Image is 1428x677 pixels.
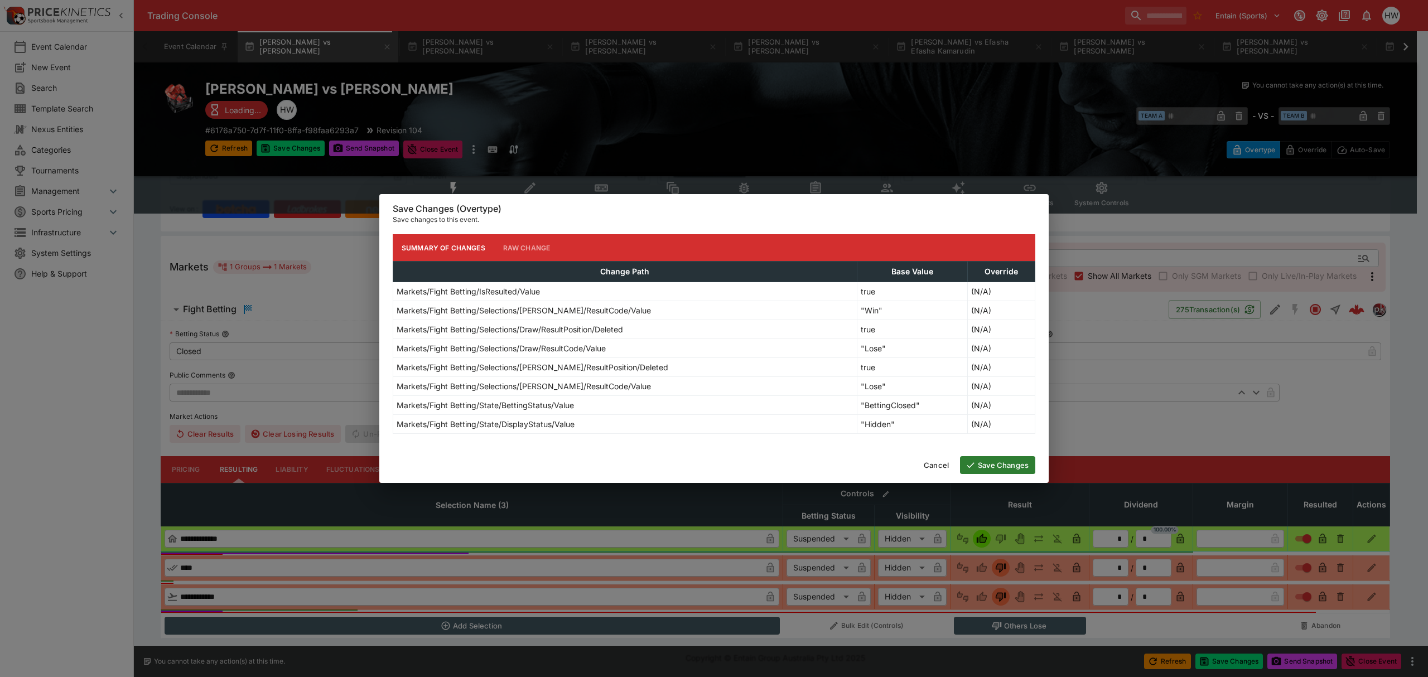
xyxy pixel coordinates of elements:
[857,415,967,434] td: "Hidden"
[857,377,967,396] td: "Lose"
[967,339,1035,358] td: (N/A)
[857,320,967,339] td: true
[857,358,967,377] td: true
[397,418,575,430] p: Markets/Fight Betting/State/DisplayStatus/Value
[967,358,1035,377] td: (N/A)
[857,301,967,320] td: "Win"
[967,396,1035,415] td: (N/A)
[917,456,956,474] button: Cancel
[397,286,540,297] p: Markets/Fight Betting/IsResulted/Value
[397,323,623,335] p: Markets/Fight Betting/Selections/Draw/ResultPosition/Deleted
[397,380,651,392] p: Markets/Fight Betting/Selections/[PERSON_NAME]/ResultCode/Value
[857,262,967,282] th: Base Value
[494,234,559,261] button: Raw Change
[967,282,1035,301] td: (N/A)
[393,203,1035,215] h6: Save Changes (Overtype)
[857,339,967,358] td: "Lose"
[393,214,1035,225] p: Save changes to this event.
[393,262,857,282] th: Change Path
[397,304,651,316] p: Markets/Fight Betting/Selections/[PERSON_NAME]/ResultCode/Value
[397,361,668,373] p: Markets/Fight Betting/Selections/[PERSON_NAME]/ResultPosition/Deleted
[397,399,574,411] p: Markets/Fight Betting/State/BettingStatus/Value
[967,262,1035,282] th: Override
[393,234,494,261] button: Summary of Changes
[967,320,1035,339] td: (N/A)
[967,415,1035,434] td: (N/A)
[857,396,967,415] td: "BettingClosed"
[967,301,1035,320] td: (N/A)
[397,342,606,354] p: Markets/Fight Betting/Selections/Draw/ResultCode/Value
[967,377,1035,396] td: (N/A)
[960,456,1035,474] button: Save Changes
[857,282,967,301] td: true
